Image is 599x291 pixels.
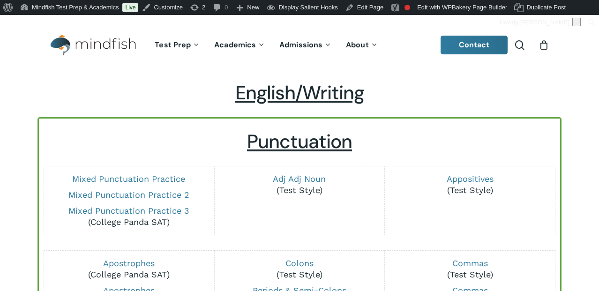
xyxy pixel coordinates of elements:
a: Test Prep [148,41,207,49]
span: Test Prep [155,40,191,50]
span: Academics [214,40,256,50]
a: Admissions [272,41,339,49]
p: (Test Style) [390,258,550,280]
a: Mixed Punctuation Practice 2 [68,190,189,200]
a: Mixed Punctuation Practice 3 [68,206,189,216]
a: Apostrophes [103,258,155,268]
span: Contact [459,40,490,50]
header: Main Menu [37,28,562,63]
p: (Test Style) [220,258,379,280]
a: Adj Adj Noun [273,174,326,184]
a: Mixed Punctuation Practice [72,174,185,184]
a: About [339,41,385,49]
u: Punctuation [247,129,352,154]
a: Howdy, [496,15,584,30]
p: (College Panda SAT) [49,258,208,280]
a: Cart [539,40,549,50]
span: About [346,40,369,50]
span: Admissions [279,40,322,50]
p: (Test Style) [390,173,550,196]
p: (College Panda SAT) [49,205,208,228]
div: Focus keyphrase not set [404,5,410,10]
a: Colons [285,258,314,268]
nav: Main Menu [148,28,385,63]
a: Live [122,3,138,12]
p: (Test Style) [220,173,379,196]
a: Contact [441,36,508,54]
span: [PERSON_NAME] [519,19,569,26]
a: Academics [207,41,272,49]
a: Commas [452,258,488,268]
a: Appositives [447,174,494,184]
span: English/Writing [235,81,364,105]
